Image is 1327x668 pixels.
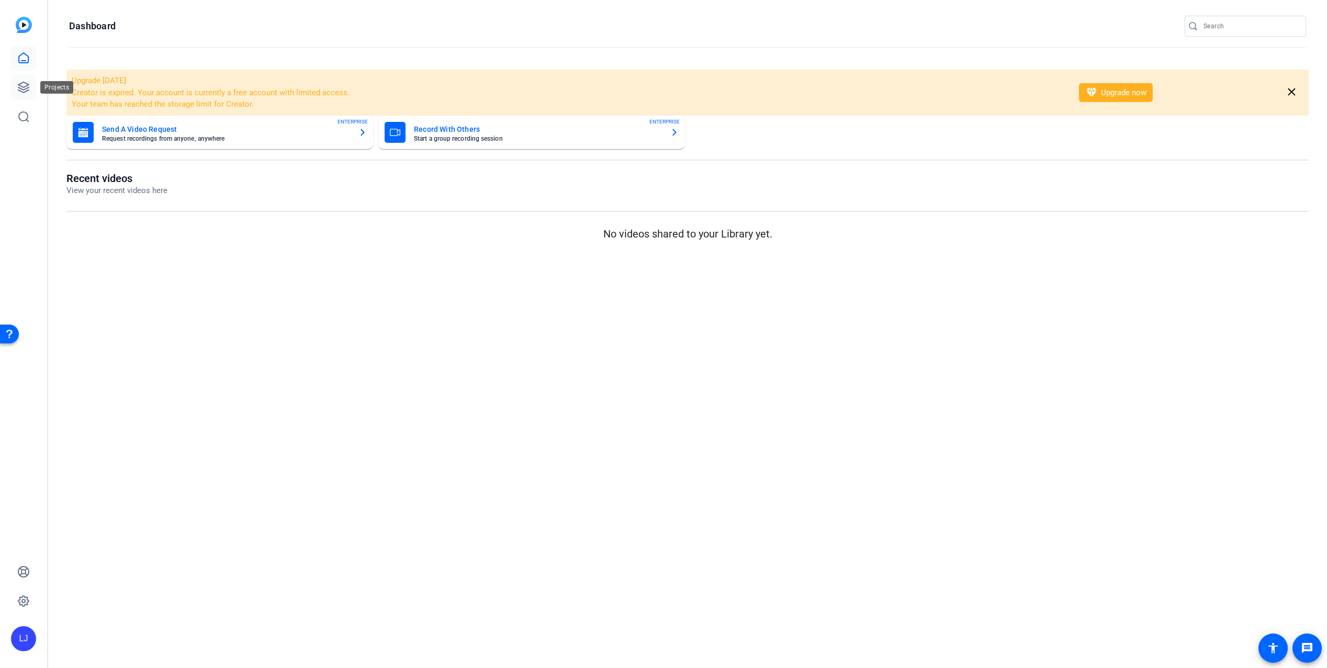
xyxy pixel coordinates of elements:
[16,17,32,33] img: blue-gradient.svg
[11,626,36,651] div: LJ
[72,76,126,85] span: Upgrade [DATE]
[66,226,1309,242] p: No videos shared to your Library yet.
[66,116,373,149] button: Send A Video RequestRequest recordings from anyone, anywhereENTERPRISE
[1204,20,1298,32] input: Search
[414,135,662,142] mat-card-subtitle: Start a group recording session
[1085,86,1098,99] mat-icon: diamond
[1285,86,1298,99] mat-icon: close
[378,116,685,149] button: Record With OthersStart a group recording sessionENTERPRISE
[69,20,116,32] h1: Dashboard
[102,123,350,135] mat-card-title: Send A Video Request
[1267,642,1279,654] mat-icon: accessibility
[66,172,167,185] h1: Recent videos
[338,118,368,126] span: ENTERPRISE
[102,135,350,142] mat-card-subtitle: Request recordings from anyone, anywhere
[72,98,1065,110] li: Your team has reached the storage limit for Creator.
[414,123,662,135] mat-card-title: Record With Others
[72,87,1065,99] li: Creator is expired. Your account is currently a free account with limited access.
[649,118,680,126] span: ENTERPRISE
[1301,642,1313,654] mat-icon: message
[40,81,73,94] div: Projects
[1079,83,1153,102] button: Upgrade now
[66,185,167,197] p: View your recent videos here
